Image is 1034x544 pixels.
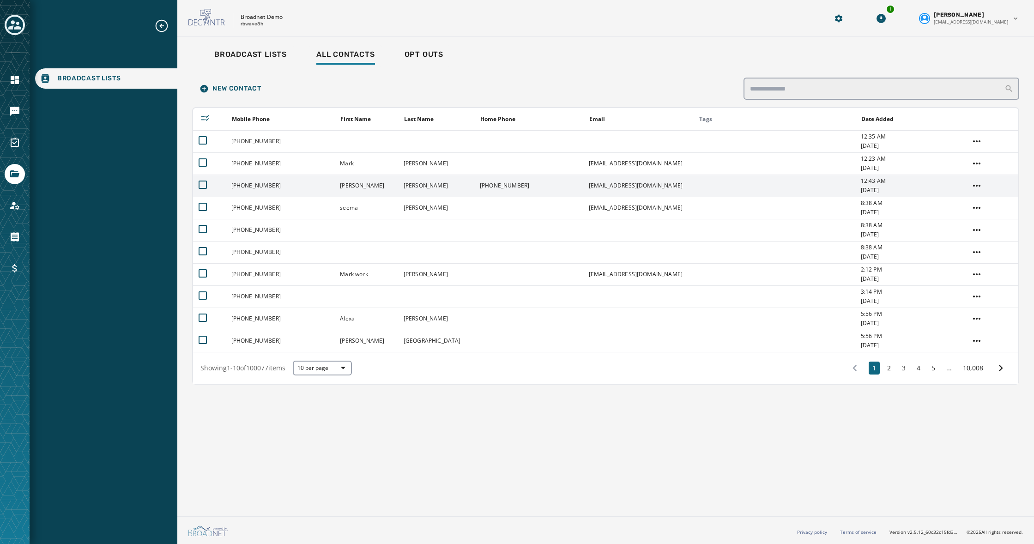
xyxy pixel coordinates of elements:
button: Sort by [object Object] [858,112,897,127]
span: [PERSON_NAME] [934,11,984,18]
span: 12:35 AM [861,133,964,140]
button: Sort by [object Object] [586,112,609,127]
td: Mark work [334,263,398,285]
a: Navigate to Home [5,70,25,90]
td: [PHONE_NUMBER] [226,130,335,152]
td: [PHONE_NUMBER] [226,175,335,197]
span: [DATE] [861,297,964,305]
a: Navigate to Billing [5,258,25,278]
button: User settings [915,7,1023,29]
a: Privacy policy [797,529,827,535]
span: 3:14 PM [861,288,964,296]
button: Sort by [object Object] [400,112,437,127]
td: [PHONE_NUMBER] [226,330,335,352]
button: 5 [928,362,939,375]
span: Opt Outs [405,50,443,59]
span: [DATE] [861,320,964,327]
a: Opt Outs [397,45,451,66]
span: [DATE] [861,253,964,260]
button: 4 [913,362,924,375]
td: [EMAIL_ADDRESS][DOMAIN_NAME] [583,197,692,219]
td: [EMAIL_ADDRESS][DOMAIN_NAME] [583,152,692,175]
span: 5:56 PM [861,332,964,340]
button: 2 [883,362,895,375]
span: 12:23 AM [861,155,964,163]
td: [PERSON_NAME] [398,152,474,175]
span: [DATE] [861,142,964,150]
span: [DATE] [861,164,964,172]
td: [PHONE_NUMBER] [226,152,335,175]
a: Navigate to Broadcast Lists [35,68,177,89]
td: [PERSON_NAME] [398,308,474,330]
td: [PERSON_NAME] [398,175,474,197]
a: Navigate to Orders [5,227,25,247]
span: 8:38 AM [861,222,964,229]
td: [PERSON_NAME] [334,175,398,197]
td: [PHONE_NUMBER] [226,219,335,241]
span: [DATE] [861,275,964,283]
a: Navigate to Messaging [5,101,25,121]
span: © 2025 All rights reserved. [967,529,1023,535]
button: 3 [898,362,909,375]
button: Manage global settings [830,10,847,27]
button: Download Menu [873,10,889,27]
a: Navigate to Files [5,164,25,184]
span: 5:56 PM [861,310,964,318]
button: Expand sub nav menu [154,18,176,33]
span: [DATE] [861,342,964,349]
span: All Contacts [316,50,375,59]
button: 10,008 [959,362,987,375]
p: Broadnet Demo [241,13,283,21]
a: All Contacts [309,45,382,66]
td: seema [334,197,398,219]
span: 8:38 AM [861,244,964,251]
p: rbwave8h [241,21,263,28]
span: 10 per page [297,364,347,372]
td: [GEOGRAPHIC_DATA] [398,330,474,352]
span: Broadcast Lists [57,74,121,83]
span: Showing 1 - 10 of 100077 items [200,363,285,372]
button: New Contact [192,79,269,99]
td: [PHONE_NUMBER] [474,175,583,197]
span: New Contact [200,84,261,93]
button: Toggle account select drawer [5,15,25,35]
button: Sort by [object Object] [228,112,273,127]
button: 10 per page [293,361,352,375]
td: [PHONE_NUMBER] [226,285,335,308]
a: Navigate to Surveys [5,133,25,153]
a: Navigate to Account [5,195,25,216]
div: 1 [886,5,895,14]
button: 1 [869,362,880,375]
a: Broadcast Lists [207,45,294,66]
td: [PHONE_NUMBER] [226,241,335,263]
td: [EMAIL_ADDRESS][DOMAIN_NAME] [583,175,692,197]
span: [EMAIL_ADDRESS][DOMAIN_NAME] [934,18,1008,25]
td: [PERSON_NAME] [334,330,398,352]
span: 2:12 PM [861,266,964,273]
div: Tags [699,115,854,123]
td: [PHONE_NUMBER] [226,197,335,219]
button: Sort by [object Object] [337,112,375,127]
button: Sort by [object Object] [477,112,519,127]
span: [DATE] [861,231,964,238]
span: [DATE] [861,187,964,194]
span: [DATE] [861,209,964,216]
td: Alexa [334,308,398,330]
span: v2.5.12_60c32c15fd37978ea97d18c88c1d5e69e1bdb78b [907,529,959,536]
span: 12:43 AM [861,177,964,185]
span: ... [943,363,955,373]
a: Terms of service [840,529,877,535]
span: Version [889,529,959,536]
td: [PERSON_NAME] [398,263,474,285]
td: [PHONE_NUMBER] [226,308,335,330]
td: Mark [334,152,398,175]
span: 8:38 AM [861,199,964,207]
td: [PHONE_NUMBER] [226,263,335,285]
span: Broadcast Lists [214,50,287,59]
td: [EMAIL_ADDRESS][DOMAIN_NAME] [583,263,692,285]
td: [PERSON_NAME] [398,197,474,219]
